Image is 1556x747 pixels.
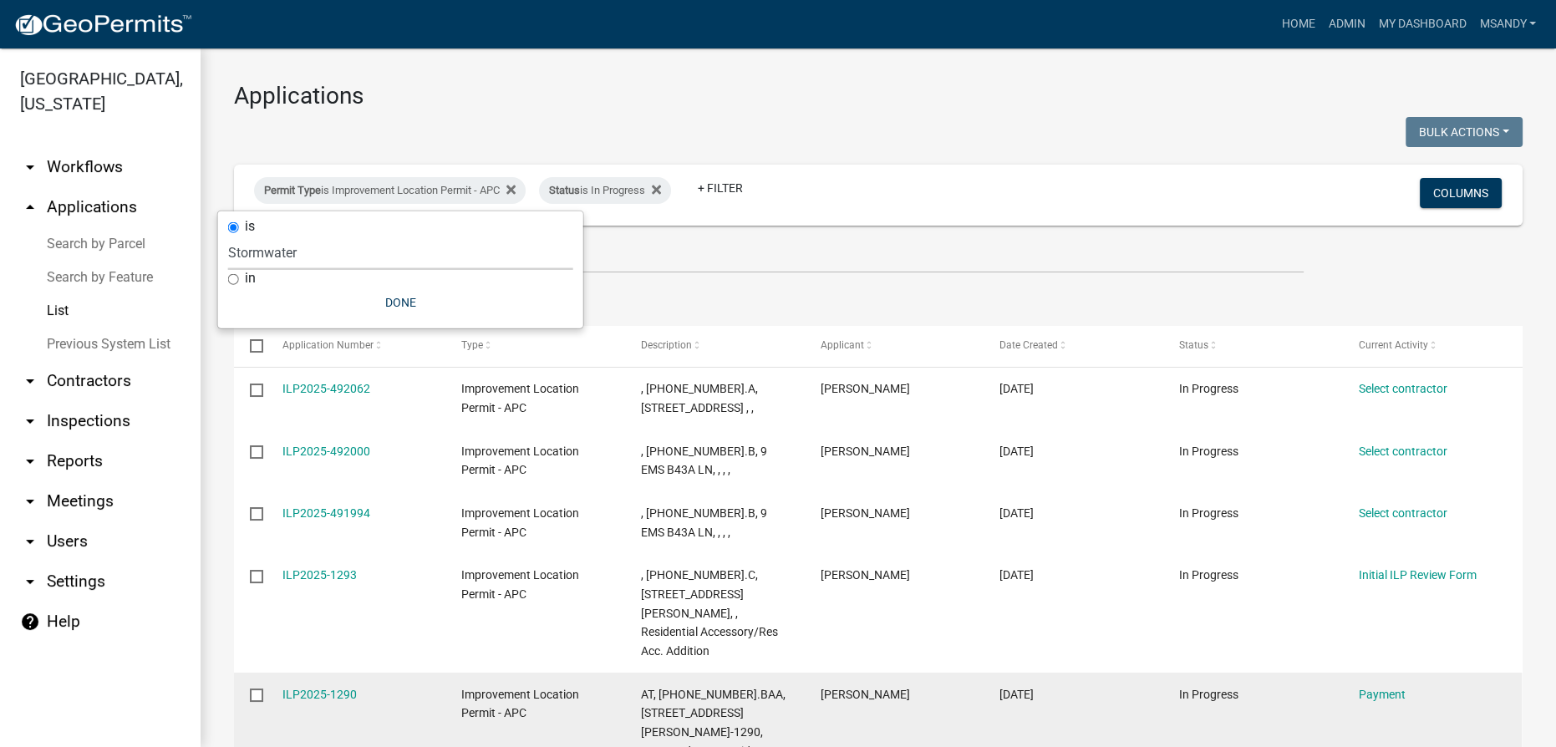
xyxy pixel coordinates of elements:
[20,411,40,431] i: arrow_drop_down
[461,382,579,414] span: Improvement Location Permit - APC
[1179,568,1238,582] span: In Progress
[461,568,579,601] span: Improvement Location Permit - APC
[821,568,910,582] span: KIM DERF
[539,177,671,204] div: is In Progress
[999,688,1034,701] span: 10/13/2025
[1359,382,1447,395] a: Select contractor
[549,184,580,196] span: Status
[264,184,321,196] span: Permit Type
[821,506,910,520] span: Dennis Middleton
[1342,326,1522,366] datatable-header-cell: Current Activity
[999,382,1034,395] span: 10/13/2025
[282,382,370,395] a: ILP2025-492062
[234,239,1304,273] input: Search for applications
[999,506,1034,520] span: 10/13/2025
[1179,688,1238,701] span: In Progress
[1359,568,1477,582] a: Initial ILP Review Form
[999,339,1058,351] span: Date Created
[1472,8,1543,40] a: msandy
[282,445,370,458] a: ILP2025-492000
[1359,688,1406,701] a: Payment
[999,445,1034,458] span: 10/13/2025
[20,491,40,511] i: arrow_drop_down
[804,326,984,366] datatable-header-cell: Applicant
[20,371,40,391] i: arrow_drop_down
[625,326,805,366] datatable-header-cell: Description
[282,568,357,582] a: ILP2025-1293
[821,382,910,395] span: Todd Gerst
[228,287,573,318] button: Done
[641,382,758,414] span: , 001-011-007.A, 511 W HOPPUS RD, , , ,
[461,506,579,539] span: Improvement Location Permit - APC
[445,326,625,366] datatable-header-cell: Type
[1274,8,1321,40] a: Home
[282,339,374,351] span: Application Number
[821,688,910,701] span: Sandra Green
[1359,445,1447,458] a: Select contractor
[20,157,40,177] i: arrow_drop_down
[1406,117,1523,147] button: Bulk Actions
[20,197,40,217] i: arrow_drop_up
[461,688,579,720] span: Improvement Location Permit - APC
[1420,178,1502,208] button: Columns
[641,506,767,539] span: , 005-082-001.B, 9 EMS B43A LN, , , ,
[1321,8,1371,40] a: Admin
[266,326,445,366] datatable-header-cell: Application Number
[234,82,1523,110] h3: Applications
[821,339,864,351] span: Applicant
[20,572,40,592] i: arrow_drop_down
[641,339,692,351] span: Description
[1179,506,1238,520] span: In Progress
[1179,445,1238,458] span: In Progress
[999,568,1034,582] span: 10/13/2025
[641,568,778,658] span: , 035-075-004.C, 12754 S PERU RD, DERF, ILP2025-1293, , Residential Accessory/Res Acc. Addition
[821,445,910,458] span: Dennis Middleton
[461,445,579,477] span: Improvement Location Permit - APC
[1179,382,1238,395] span: In Progress
[1179,339,1208,351] span: Status
[1371,8,1472,40] a: My Dashboard
[20,451,40,471] i: arrow_drop_down
[282,688,357,701] a: ILP2025-1290
[20,612,40,632] i: help
[1359,506,1447,520] a: Select contractor
[461,339,483,351] span: Type
[254,177,526,204] div: is Improvement Location Permit - APC
[1163,326,1343,366] datatable-header-cell: Status
[1359,339,1428,351] span: Current Activity
[641,445,767,477] span: , 005-082-001.B, 9 EMS B43A LN, , , ,
[245,272,256,285] label: in
[684,173,756,203] a: + Filter
[984,326,1163,366] datatable-header-cell: Date Created
[234,326,266,366] datatable-header-cell: Select
[245,220,255,233] label: is
[282,506,370,520] a: ILP2025-491994
[20,531,40,551] i: arrow_drop_down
